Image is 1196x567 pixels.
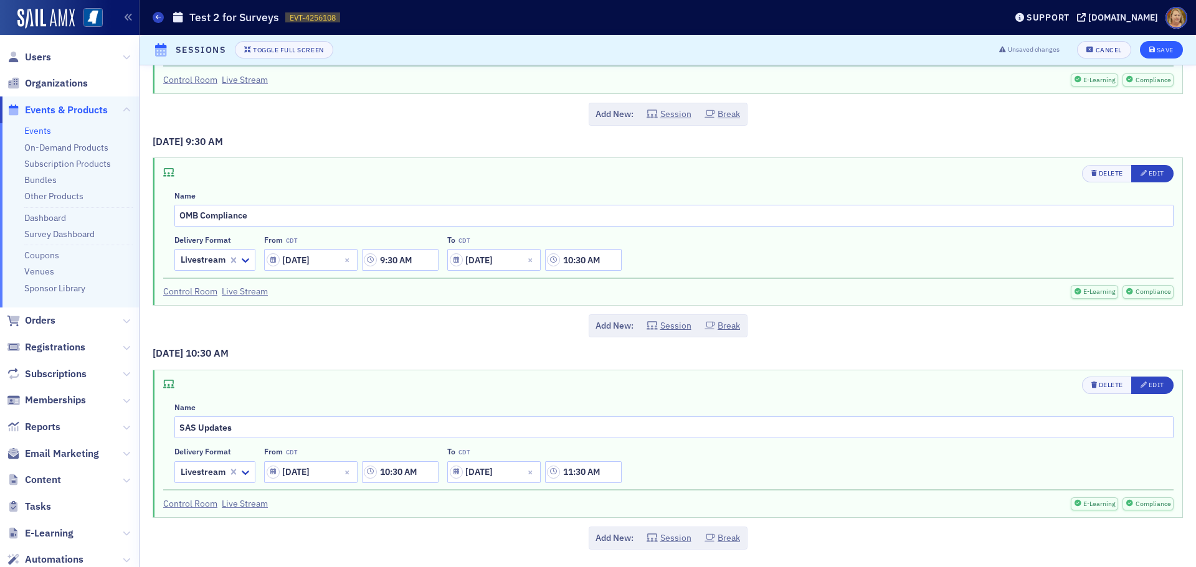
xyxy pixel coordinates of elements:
span: Add New: [596,532,634,545]
span: 10:30 AM [186,347,229,359]
span: E-Learning [25,527,74,540]
a: Orders [7,314,55,327]
a: Live Stream [222,73,268,87]
button: Break [705,319,741,332]
div: Delete [1099,382,1123,388]
button: Edit [1131,377,1174,394]
a: Events & Products [7,103,108,117]
span: Automations [25,553,83,566]
a: Tasks [7,500,51,513]
a: Reports [7,420,60,434]
span: Tasks [25,500,51,513]
span: Reports [25,420,60,434]
input: 00:00 AM [362,461,439,483]
a: Email Marketing [7,447,99,461]
button: Save [1140,41,1183,59]
a: Control Room [163,73,217,87]
a: Bundles [24,174,57,185]
div: Name [174,403,196,412]
button: Delete [1082,377,1132,394]
a: Registrations [7,340,85,354]
span: [DATE] [153,347,186,359]
div: From [264,235,283,245]
img: SailAMX [83,8,103,27]
div: To [447,235,455,245]
div: Edit [1149,382,1164,388]
button: Session [647,108,691,121]
button: Close [524,249,541,271]
a: Control Room [163,285,217,298]
span: 9:30 AM [186,135,223,148]
a: Coupons [24,250,59,261]
a: Control Room [163,497,217,510]
a: View Homepage [75,8,103,29]
a: Users [7,50,51,64]
button: Session [647,532,691,545]
a: Content [7,473,61,487]
input: 00:00 AM [362,249,439,271]
span: Users [25,50,51,64]
span: Add New: [596,108,634,121]
span: CDT [458,237,470,245]
div: Name [174,191,196,200]
div: Delivery format [174,235,231,245]
input: MM/DD/YYYY [447,461,541,483]
span: CDT [286,449,297,456]
span: [DATE] [153,135,186,148]
a: Survey Dashboard [24,228,95,240]
span: Add New: [596,319,634,332]
a: On-Demand Products [24,142,108,153]
a: Dashboard [24,212,66,223]
button: Session [647,319,691,332]
button: Close [341,249,358,271]
div: From [264,447,283,456]
button: Delete [1082,165,1132,182]
span: Registrations [25,340,85,354]
span: Orders [25,314,55,327]
input: MM/DD/YYYY [447,249,541,271]
span: Content [25,473,61,487]
span: EVT-4256108 [290,12,336,23]
div: Toggle Full Screen [253,47,323,54]
input: MM/DD/YYYY [264,461,358,483]
button: Close [524,461,541,483]
a: Venues [24,266,54,277]
button: Break [705,532,741,545]
input: 00:00 AM [545,249,622,271]
div: Delete [1099,170,1123,177]
span: E-Learning [1082,499,1116,509]
span: Profile [1165,7,1187,29]
span: Compliance [1134,75,1171,85]
div: Support [1027,12,1070,23]
button: [DOMAIN_NAME] [1077,13,1162,22]
a: Events [24,125,51,136]
span: Subscriptions [25,367,87,381]
a: Live Stream [222,497,268,510]
span: Organizations [25,77,88,90]
span: Compliance [1134,287,1171,297]
span: Unsaved changes [1008,45,1060,55]
div: Cancel [1096,47,1122,54]
button: Edit [1131,165,1174,182]
a: Automations [7,553,83,566]
span: CDT [286,237,297,245]
span: E-Learning [1082,75,1116,85]
a: Subscription Products [24,158,111,169]
a: Sponsor Library [24,283,85,294]
span: E-Learning [1082,287,1116,297]
button: Toggle Full Screen [235,41,333,59]
div: Save [1157,47,1174,54]
span: Email Marketing [25,447,99,461]
span: Events & Products [25,103,108,117]
h1: Test 2 for Surveys [189,10,279,25]
button: Cancel [1077,41,1131,59]
input: MM/DD/YYYY [264,249,358,271]
div: Edit [1149,170,1164,177]
a: Subscriptions [7,367,87,381]
a: Memberships [7,393,86,407]
a: Other Products [24,190,83,202]
a: Live Stream [222,285,268,298]
input: 00:00 AM [545,461,622,483]
h4: Sessions [176,44,226,57]
div: [DOMAIN_NAME] [1088,12,1158,23]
